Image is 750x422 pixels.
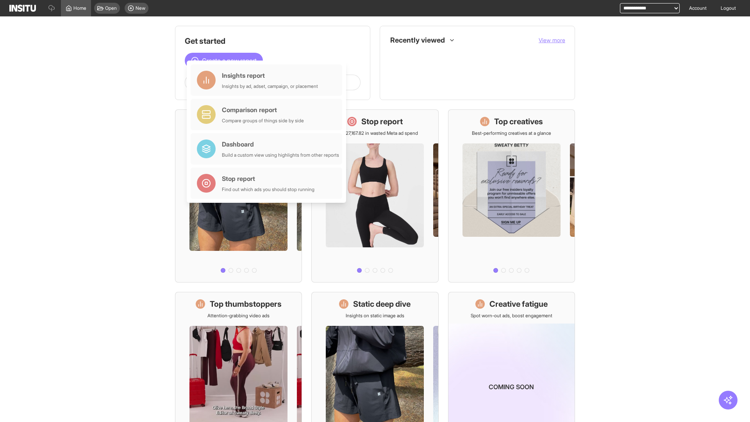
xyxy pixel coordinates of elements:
span: Open [105,5,117,11]
p: Save £27,167.82 in wasted Meta ad spend [332,130,418,136]
h1: Top creatives [494,116,543,127]
div: Find out which ads you should stop running [222,186,314,193]
a: What's live nowSee all active ads instantly [175,109,302,283]
span: Create a new report [202,56,257,65]
div: Compare groups of things side by side [222,118,304,124]
img: Logo [9,5,36,12]
span: Home [73,5,86,11]
h1: Stop report [361,116,403,127]
button: Create a new report [185,53,263,68]
p: Best-performing creatives at a glance [472,130,551,136]
p: Insights on static image ads [346,313,404,319]
h1: Top thumbstoppers [210,299,282,309]
div: Dashboard [222,139,339,149]
p: Attention-grabbing video ads [207,313,270,319]
div: Build a custom view using highlights from other reports [222,152,339,158]
div: Comparison report [222,105,304,114]
h1: Get started [185,36,361,46]
span: New [136,5,145,11]
span: View more [539,37,565,43]
button: View more [539,36,565,44]
a: Stop reportSave £27,167.82 in wasted Meta ad spend [311,109,438,283]
h1: Static deep dive [353,299,411,309]
a: Top creativesBest-performing creatives at a glance [448,109,575,283]
div: Insights report [222,71,318,80]
div: Insights by ad, adset, campaign, or placement [222,83,318,89]
div: Stop report [222,174,314,183]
